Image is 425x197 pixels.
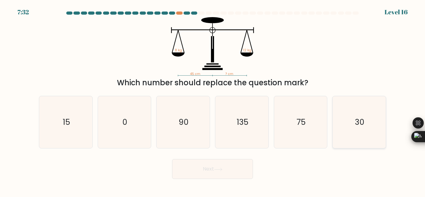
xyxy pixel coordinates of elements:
[123,117,128,128] text: 0
[63,117,70,128] text: 15
[297,117,306,128] text: 75
[17,7,29,17] div: 7:32
[43,77,382,88] div: Which number should replace the question mark?
[190,72,200,76] tspan: 45 cm
[226,72,233,76] tspan: ? cm
[243,48,251,53] tspan: 12 kg
[175,48,182,53] tspan: 8 kg
[179,117,189,128] text: 90
[355,117,364,128] text: 30
[385,7,408,17] div: Level 16
[172,159,253,179] button: Next
[236,117,248,128] text: 135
